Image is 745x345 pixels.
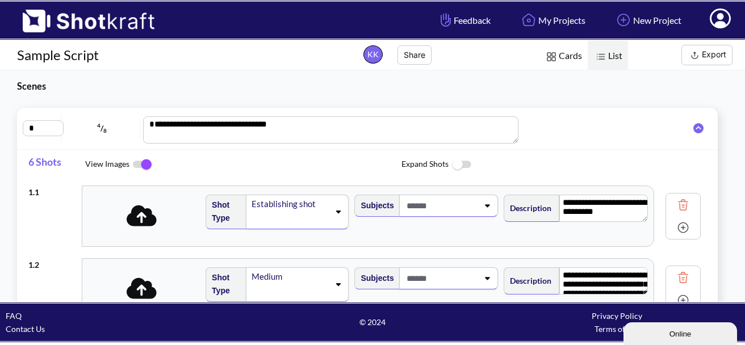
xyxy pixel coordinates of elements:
[438,14,491,27] span: Feedback
[28,150,85,180] span: 6 Shots
[397,45,432,65] button: Share
[355,196,394,215] span: Subjects
[28,253,76,271] div: 1 . 2
[588,40,628,73] span: List
[519,10,538,30] img: Home Icon
[355,269,394,288] span: Subjects
[129,153,155,176] img: ToggleOn Icon
[688,48,702,62] img: Export Icon
[28,180,76,199] div: 1 . 1
[449,153,474,177] img: ToggleOff Icon
[593,49,608,64] img: List Icon
[85,153,401,176] span: View Images
[250,196,329,212] div: Establishing shot
[544,49,559,64] img: Card Icon
[675,219,692,236] img: Add Icon
[206,196,241,228] span: Shot Type
[495,309,739,322] div: Privacy Policy
[6,311,22,321] a: FAQ
[538,40,588,73] span: Cards
[623,320,739,345] iframe: chat widget
[250,315,495,329] span: © 2024
[495,322,739,335] div: Terms of Use
[250,269,329,284] div: Medium
[614,10,633,30] img: Add Icon
[675,269,692,286] img: Trash Icon
[438,10,454,30] img: Hand Icon
[97,122,101,129] span: 4
[17,79,344,92] h3: Scenes
[64,119,141,137] span: /
[504,199,551,217] span: Description
[363,45,383,64] span: KK
[103,127,107,134] span: 8
[504,271,551,290] span: Description
[6,324,45,334] a: Contact Us
[675,292,692,309] img: Add Icon
[675,196,692,213] img: Trash Icon
[681,45,733,65] button: Export
[206,268,241,300] span: Shot Type
[510,5,594,35] a: My Projects
[401,153,718,177] span: Expand Shots
[605,5,690,35] a: New Project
